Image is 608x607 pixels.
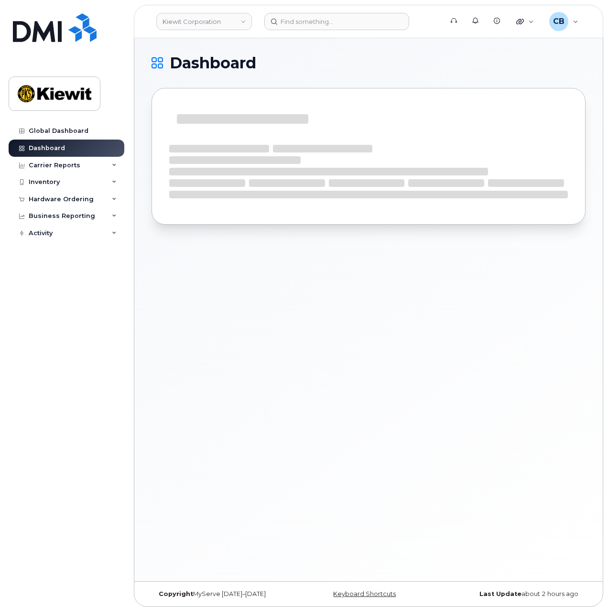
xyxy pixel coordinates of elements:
div: MyServe [DATE]–[DATE] [152,590,296,598]
strong: Copyright [159,590,193,597]
div: about 2 hours ago [441,590,586,598]
a: Keyboard Shortcuts [333,590,396,597]
span: Dashboard [170,56,256,70]
strong: Last Update [479,590,521,597]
